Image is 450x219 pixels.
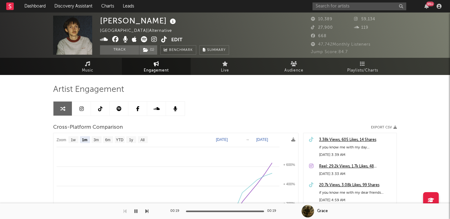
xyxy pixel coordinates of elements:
[100,16,177,26] div: [PERSON_NAME]
[82,67,93,74] span: Music
[319,170,393,178] div: [DATE] 3:33 AM
[311,50,348,54] span: Jump Score: 84.7
[284,67,303,74] span: Audience
[171,36,182,44] button: Edit
[221,67,229,74] span: Live
[328,58,397,75] a: Playlists/Charts
[207,48,226,52] span: Summary
[354,17,375,21] span: 59,134
[82,138,87,142] text: 1m
[319,189,393,197] div: if you know me with my dear friends #lofifolk sorry I was blocking your face with my guitar basic...
[139,45,157,55] button: (1)
[319,136,393,144] a: 3.38k Views, 605 Likes, 14 Shares
[319,151,393,159] div: [DATE] 3:39 AM
[139,45,157,55] span: ( 1 )
[312,2,406,10] input: Search for artists
[283,163,295,167] text: + 600%
[426,2,434,6] div: 99 +
[140,138,144,142] text: All
[283,202,295,205] text: + 200%
[100,45,139,55] button: Track
[191,58,259,75] a: Live
[116,138,123,142] text: YTD
[319,163,393,170] a: Reel: 29.2k Views, 1.7k Likes, 48 Comments
[319,144,393,151] div: if you know me with my day 1s @[PERSON_NAME] @[PERSON_NAME] & [PERSON_NAME] #lofifolk [DATE] we f...
[129,138,133,142] text: 1y
[311,26,333,30] span: 27,900
[169,47,193,54] span: Benchmark
[53,86,124,93] span: Artist Engagement
[246,137,249,142] text: →
[259,58,328,75] a: Audience
[94,138,99,142] text: 3m
[311,42,371,47] span: 47,742 Monthly Listeners
[100,27,179,35] div: [GEOGRAPHIC_DATA] | Alternative
[319,182,393,189] a: 20.7k Views, 3.08k Likes, 99 Shares
[57,138,66,142] text: Zoom
[354,26,368,30] span: 119
[122,58,191,75] a: Engagement
[347,67,378,74] span: Playlists/Charts
[216,137,228,142] text: [DATE]
[105,138,111,142] text: 6m
[424,4,429,9] button: 99+
[144,67,169,74] span: Engagement
[199,45,229,55] button: Summary
[319,197,393,204] div: [DATE] 4:59 AM
[53,58,122,75] a: Music
[311,34,327,38] span: 668
[170,207,183,215] div: 00:19
[71,138,76,142] text: 1w
[317,208,328,214] div: Grace
[160,45,196,55] a: Benchmark
[267,207,280,215] div: 00:19
[256,137,268,142] text: [DATE]
[311,17,332,21] span: 10,389
[371,126,397,129] button: Export CSV
[53,124,123,131] span: Cross-Platform Comparison
[283,182,295,186] text: + 400%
